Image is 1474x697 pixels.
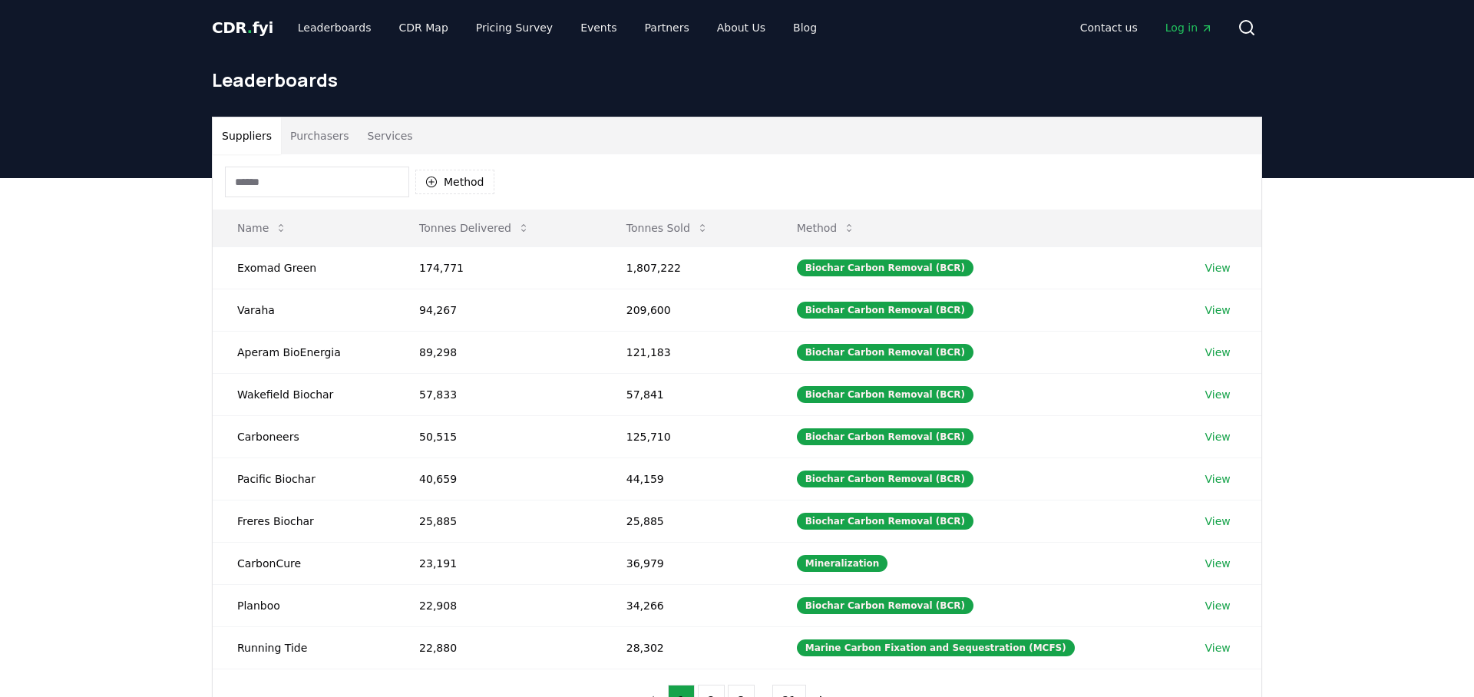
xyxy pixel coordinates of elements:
[415,170,494,194] button: Method
[568,14,629,41] a: Events
[387,14,461,41] a: CDR Map
[395,542,602,584] td: 23,191
[213,415,395,458] td: Carboneers
[247,18,253,37] span: .
[1205,598,1231,613] a: View
[1153,14,1225,41] a: Log in
[633,14,702,41] a: Partners
[281,117,359,154] button: Purchasers
[395,289,602,331] td: 94,267
[1068,14,1225,41] nav: Main
[797,259,973,276] div: Biochar Carbon Removal (BCR)
[614,213,721,243] button: Tonnes Sold
[395,246,602,289] td: 174,771
[395,584,602,626] td: 22,908
[1068,14,1150,41] a: Contact us
[705,14,778,41] a: About Us
[395,626,602,669] td: 22,880
[395,373,602,415] td: 57,833
[1205,387,1231,402] a: View
[212,68,1262,92] h1: Leaderboards
[213,542,395,584] td: CarbonCure
[602,289,772,331] td: 209,600
[286,14,829,41] nav: Main
[395,458,602,500] td: 40,659
[602,584,772,626] td: 34,266
[395,500,602,542] td: 25,885
[213,458,395,500] td: Pacific Biochar
[1205,260,1231,276] a: View
[1205,429,1231,444] a: View
[1205,345,1231,360] a: View
[602,458,772,500] td: 44,159
[213,584,395,626] td: Planboo
[213,373,395,415] td: Wakefield Biochar
[797,471,973,487] div: Biochar Carbon Removal (BCR)
[602,500,772,542] td: 25,885
[225,213,299,243] button: Name
[213,246,395,289] td: Exomad Green
[602,626,772,669] td: 28,302
[212,18,273,37] span: CDR fyi
[797,597,973,614] div: Biochar Carbon Removal (BCR)
[213,117,281,154] button: Suppliers
[213,626,395,669] td: Running Tide
[395,331,602,373] td: 89,298
[1205,302,1231,318] a: View
[286,14,384,41] a: Leaderboards
[464,14,565,41] a: Pricing Survey
[785,213,868,243] button: Method
[797,513,973,530] div: Biochar Carbon Removal (BCR)
[1205,556,1231,571] a: View
[1165,20,1213,35] span: Log in
[797,428,973,445] div: Biochar Carbon Removal (BCR)
[395,415,602,458] td: 50,515
[1205,514,1231,529] a: View
[213,331,395,373] td: Aperam BioEnergia
[212,17,273,38] a: CDR.fyi
[797,386,973,403] div: Biochar Carbon Removal (BCR)
[602,415,772,458] td: 125,710
[1205,640,1231,656] a: View
[602,542,772,584] td: 36,979
[797,639,1075,656] div: Marine Carbon Fixation and Sequestration (MCFS)
[1205,471,1231,487] a: View
[213,289,395,331] td: Varaha
[797,344,973,361] div: Biochar Carbon Removal (BCR)
[797,302,973,319] div: Biochar Carbon Removal (BCR)
[602,246,772,289] td: 1,807,222
[602,331,772,373] td: 121,183
[797,555,888,572] div: Mineralization
[213,500,395,542] td: Freres Biochar
[602,373,772,415] td: 57,841
[359,117,422,154] button: Services
[781,14,829,41] a: Blog
[407,213,542,243] button: Tonnes Delivered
